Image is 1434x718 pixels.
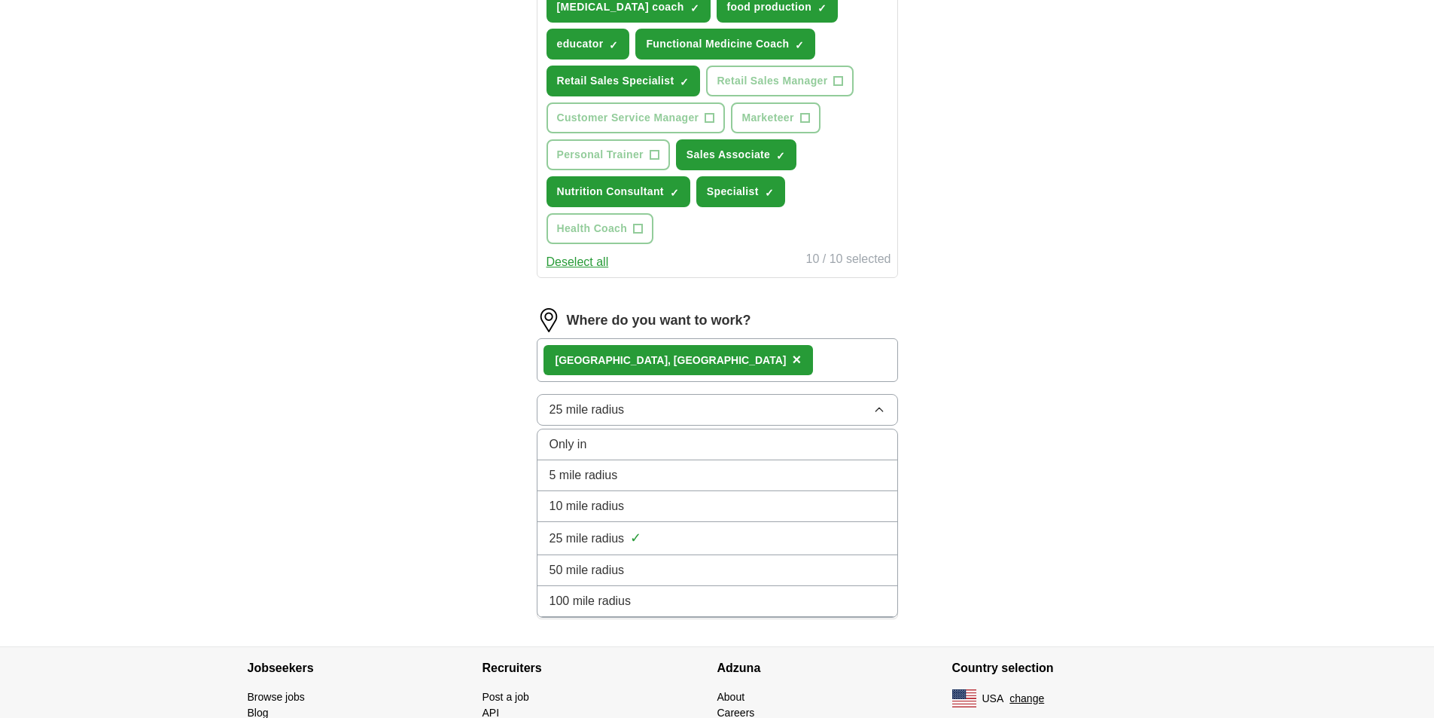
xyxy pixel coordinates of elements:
[687,147,770,163] span: Sales Associate
[483,691,529,703] a: Post a job
[706,66,854,96] button: Retail Sales Manager
[547,213,654,244] button: Health Coach
[792,351,801,368] span: ×
[547,102,726,133] button: Customer Service Manager
[248,691,305,703] a: Browse jobs
[765,187,774,199] span: ✓
[676,139,796,170] button: Sales Associate✓
[547,176,690,207] button: Nutrition Consultant✓
[557,36,604,52] span: educator
[567,310,751,331] label: Where do you want to work?
[680,76,689,88] span: ✓
[741,110,793,126] span: Marketeer
[717,691,745,703] a: About
[550,466,618,484] span: 5 mile radius
[630,528,641,548] span: ✓
[952,689,976,707] img: US flag
[696,176,785,207] button: Specialist✓
[557,147,644,163] span: Personal Trainer
[550,561,625,579] span: 50 mile radius
[717,73,827,89] span: Retail Sales Manager
[557,221,628,237] span: Health Coach
[537,394,898,426] button: 25 mile radius
[952,647,1187,689] h4: Country selection
[806,250,891,271] div: 10 / 10 selected
[707,184,759,200] span: Specialist
[550,401,625,419] span: 25 mile radius
[731,102,820,133] button: Marketeer
[635,29,815,60] button: Functional Medicine Coach✓
[817,2,827,14] span: ✓
[557,110,699,126] span: Customer Service Manager
[550,530,625,548] span: 25 mile radius
[547,29,630,60] button: educator✓
[550,592,632,610] span: 100 mile radius
[557,73,674,89] span: Retail Sales Specialist
[982,691,1004,707] span: USA
[547,253,609,271] button: Deselect all
[1009,691,1044,707] button: change
[556,353,787,368] div: [GEOGRAPHIC_DATA], [GEOGRAPHIC_DATA]
[646,36,789,52] span: Functional Medicine Coach
[547,139,670,170] button: Personal Trainer
[547,66,701,96] button: Retail Sales Specialist✓
[690,2,699,14] span: ✓
[609,39,618,51] span: ✓
[550,497,625,515] span: 10 mile radius
[550,435,587,454] span: Only in
[776,150,785,162] span: ✓
[557,184,664,200] span: Nutrition Consultant
[537,308,561,332] img: location.png
[795,39,804,51] span: ✓
[792,349,801,371] button: ×
[670,187,679,199] span: ✓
